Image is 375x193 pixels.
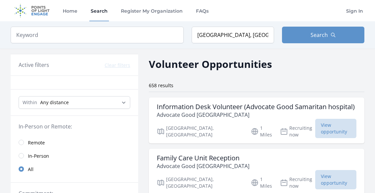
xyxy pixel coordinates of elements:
[315,170,356,189] span: View opportunity
[280,176,315,189] p: Recruiting now
[28,139,45,146] span: Remote
[28,153,49,159] span: In-Person
[149,57,272,72] h2: Volunteer Opportunities
[251,176,272,189] p: 1 Miles
[19,96,130,109] select: Search Radius
[157,125,243,138] p: [GEOGRAPHIC_DATA], [GEOGRAPHIC_DATA]
[149,97,364,143] a: Information Desk Volunteer (Advocate Good Samaritan hospital) Advocate Good [GEOGRAPHIC_DATA] [GE...
[280,125,315,138] p: Recruiting now
[311,31,328,39] span: Search
[192,27,274,43] input: Location
[28,166,34,173] span: All
[11,149,138,162] a: In-Person
[157,103,355,111] h3: Information Desk Volunteer (Advocate Good Samaritan hospital)
[157,162,249,170] p: Advocate Good [GEOGRAPHIC_DATA]
[19,122,130,130] legend: In-Person or Remote:
[315,119,356,138] span: View opportunity
[11,27,184,43] input: Keyword
[157,176,243,189] p: [GEOGRAPHIC_DATA], [GEOGRAPHIC_DATA]
[149,82,173,89] span: 658 results
[105,62,130,69] button: Clear filters
[282,27,364,43] button: Search
[157,154,249,162] h3: Family Care Unit Reception
[11,136,138,149] a: Remote
[251,125,272,138] p: 1 Miles
[11,162,138,176] a: All
[19,61,49,69] h3: Active filters
[157,111,355,119] p: Advocate Good [GEOGRAPHIC_DATA]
